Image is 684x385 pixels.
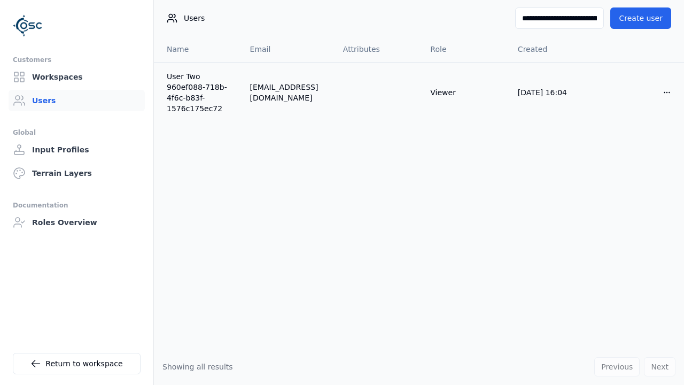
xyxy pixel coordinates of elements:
a: User Two 960ef088-718b-4f6c-b83f-1576c175ec72 [167,71,233,114]
th: Email [242,36,335,62]
a: Workspaces [9,66,145,88]
div: Viewer [430,87,501,98]
span: Showing all results [162,363,233,371]
th: Role [422,36,509,62]
div: [EMAIL_ADDRESS][DOMAIN_NAME] [250,82,326,103]
span: Users [184,13,205,24]
a: Roles Overview [9,212,145,233]
a: Users [9,90,145,111]
button: Create user [610,7,671,29]
a: Terrain Layers [9,163,145,184]
a: Return to workspace [13,353,141,374]
div: Customers [13,53,141,66]
th: Name [154,36,242,62]
th: Attributes [335,36,422,62]
div: Documentation [13,199,141,212]
th: Created [509,36,597,62]
div: Global [13,126,141,139]
a: Input Profiles [9,139,145,160]
img: Logo [13,11,43,41]
div: [DATE] 16:04 [518,87,588,98]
